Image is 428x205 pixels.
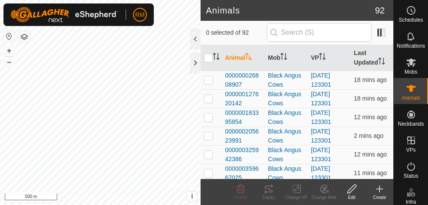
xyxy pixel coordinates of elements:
a: [DATE] 123301 [311,109,331,125]
span: Mobs [405,69,417,75]
p-sorticon: Activate to sort [245,54,252,61]
span: 25 Sept 2025, 11:58 pm [354,76,387,83]
h2: Animals [206,5,375,16]
span: 26 Sept 2025, 12:05 am [354,169,387,176]
p-sorticon: Activate to sort [280,54,287,61]
div: Change VP [282,194,310,201]
button: Reset Map [4,31,14,42]
th: Animal [221,45,264,71]
span: 000000205623991 [225,127,261,145]
div: Black Angus Cows [268,146,304,164]
th: VP [308,45,350,71]
span: Animals [402,95,420,101]
span: 26 Sept 2025, 12:14 am [354,132,383,139]
span: Neckbands [398,121,424,127]
span: 000000183395854 [225,108,261,127]
button: Map Layers [19,32,29,42]
span: Delete [235,195,247,200]
button: – [4,57,14,67]
div: Tracks [255,194,282,201]
button: + [4,46,14,56]
a: [DATE] 123301 [311,165,331,181]
span: 92 [375,4,385,17]
a: Contact Us [109,194,134,202]
span: Infra [405,199,416,205]
button: i [187,192,197,201]
span: 000000359667025 [225,164,261,182]
span: VPs [406,147,415,153]
div: Edit [338,194,366,201]
th: Last Updated [350,45,393,71]
span: 26 Sept 2025, 12:04 am [354,114,387,120]
div: Black Angus Cows [268,90,304,108]
img: Gallagher Logo [10,7,119,23]
span: 000000325942386 [225,146,261,164]
span: Status [403,173,418,179]
span: 0 selected of 92 [206,28,266,37]
span: 000000127620142 [225,90,261,108]
div: Create [366,194,393,201]
a: Privacy Policy [66,194,99,202]
div: Black Angus Cows [268,127,304,145]
a: [DATE] 123301 [311,72,331,88]
p-sorticon: Activate to sort [378,59,385,66]
a: [DATE] 123301 [311,128,331,144]
span: Schedules [399,17,423,23]
p-sorticon: Activate to sort [319,54,326,61]
span: 25 Sept 2025, 11:58 pm [354,95,387,102]
div: Black Angus Cows [268,164,304,182]
span: 26 Sept 2025, 12:04 am [354,151,387,158]
a: [DATE] 123301 [311,146,331,163]
a: [DATE] 123301 [311,91,331,107]
span: i [191,192,193,200]
input: Search (S) [267,23,372,42]
span: Notifications [397,43,425,49]
th: Mob [265,45,308,71]
p-sorticon: Activate to sort [213,54,220,61]
span: RM [135,10,145,20]
div: Black Angus Cows [268,108,304,127]
div: Change Mob [310,194,338,201]
div: Black Angus Cows [268,71,304,89]
span: 000000026808907 [225,71,261,89]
